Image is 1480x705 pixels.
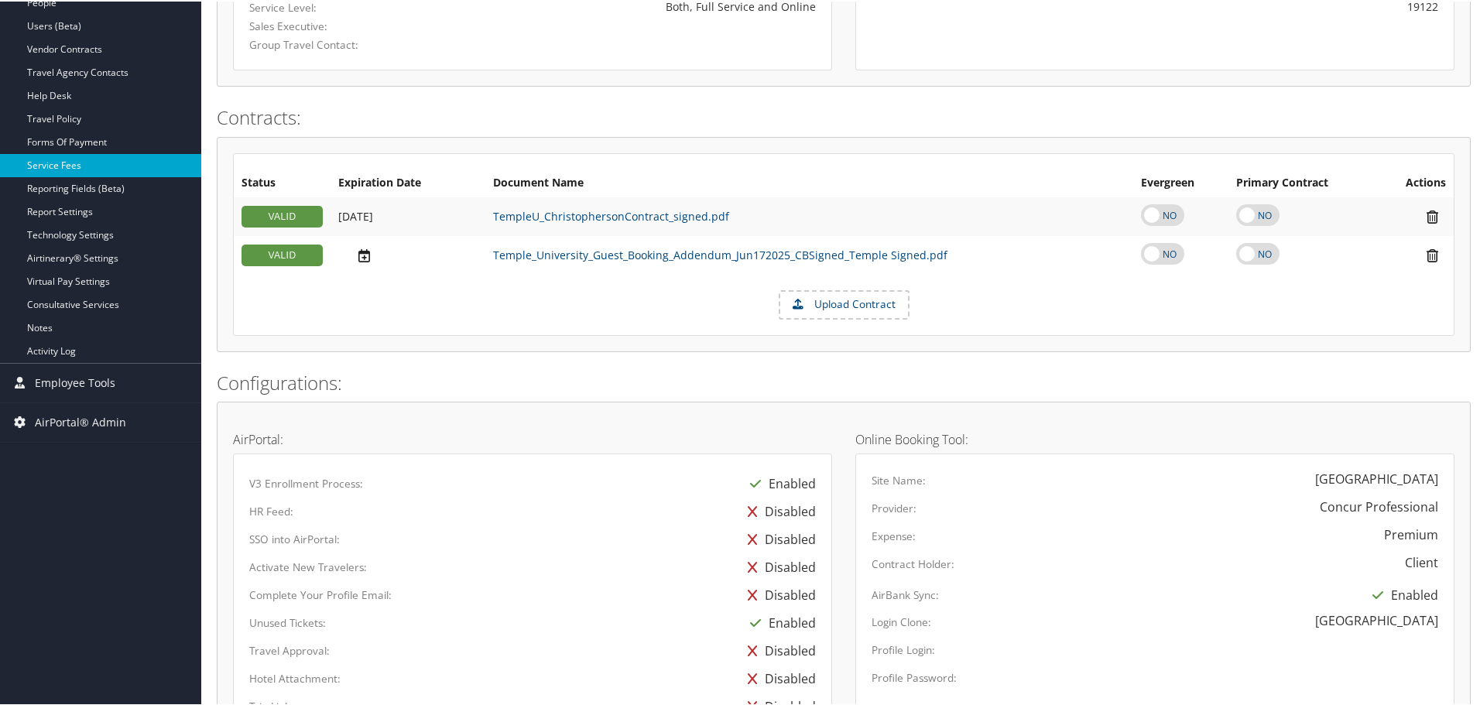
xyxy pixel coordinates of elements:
[872,586,939,601] label: AirBank Sync:
[1419,207,1446,224] i: Remove Contract
[742,468,816,496] div: Enabled
[872,527,916,542] label: Expense:
[872,471,926,487] label: Site Name:
[249,502,293,518] label: HR Feed:
[35,402,126,440] span: AirPortal® Admin
[249,642,330,657] label: Travel Approval:
[249,530,340,546] label: SSO into AirPortal:
[740,663,816,691] div: Disabled
[1315,468,1438,487] div: [GEOGRAPHIC_DATA]
[249,474,363,490] label: V3 Enrollment Process:
[1405,552,1438,570] div: Client
[35,362,115,401] span: Employee Tools
[1365,580,1438,607] div: Enabled
[249,614,326,629] label: Unused Tickets:
[872,641,935,656] label: Profile Login:
[242,243,323,265] div: VALID
[740,635,816,663] div: Disabled
[338,208,478,222] div: Add/Edit Date
[249,17,423,33] label: Sales Executive:
[872,555,954,570] label: Contract Holder:
[493,207,729,222] a: TempleU_ChristophersonContract_signed.pdf
[217,103,1471,129] h2: Contracts:
[740,552,816,580] div: Disabled
[242,204,323,226] div: VALID
[740,496,816,524] div: Disabled
[740,524,816,552] div: Disabled
[1377,168,1454,196] th: Actions
[1419,246,1446,262] i: Remove Contract
[249,586,392,601] label: Complete Your Profile Email:
[233,432,832,444] h4: AirPortal:
[742,607,816,635] div: Enabled
[872,499,916,515] label: Provider:
[872,669,957,684] label: Profile Password:
[338,246,478,262] div: Add/Edit Date
[234,168,331,196] th: Status
[855,432,1454,444] h4: Online Booking Tool:
[1384,524,1438,542] div: Premium
[217,368,1471,395] h2: Configurations:
[485,168,1133,196] th: Document Name
[1228,168,1377,196] th: Primary Contract
[249,36,423,51] label: Group Travel Contact:
[1133,168,1228,196] th: Evergreen
[249,558,367,573] label: Activate New Travelers:
[872,613,931,628] label: Login Clone:
[740,580,816,607] div: Disabled
[1315,610,1438,628] div: [GEOGRAPHIC_DATA]
[249,669,341,685] label: Hotel Attachment:
[331,168,485,196] th: Expiration Date
[338,207,373,222] span: [DATE]
[780,290,908,317] label: Upload Contract
[493,246,947,261] a: Temple_University_Guest_Booking_Addendum_Jun172025_CBSigned_Temple Signed.pdf
[1320,496,1438,515] div: Concur Professional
